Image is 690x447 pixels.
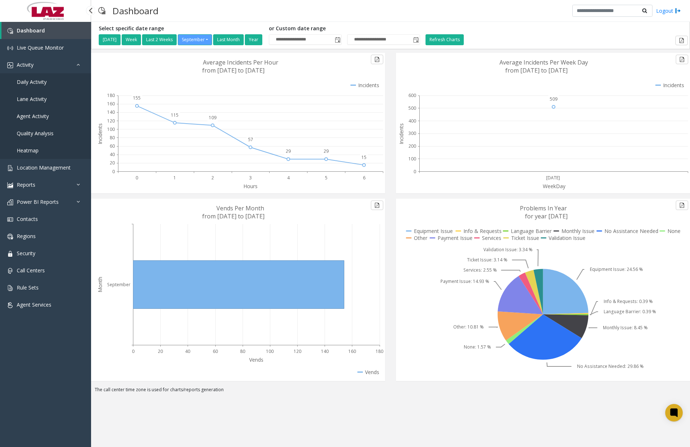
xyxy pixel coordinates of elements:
[17,113,49,120] span: Agent Activity
[7,45,13,51] img: 'icon'
[249,356,263,363] text: Vends
[185,348,190,354] text: 40
[286,148,291,154] text: 29
[178,34,212,45] button: September
[99,26,263,32] h5: Select specific date range
[107,101,115,107] text: 160
[7,234,13,240] img: 'icon'
[17,181,35,188] span: Reports
[7,268,13,274] img: 'icon'
[464,344,491,350] text: None: 1.57 %
[173,175,176,181] text: 1
[408,143,416,149] text: 200
[426,34,464,45] button: Refresh Charts
[136,175,138,181] text: 0
[203,58,278,66] text: Average Incidents Per Hour
[213,34,244,45] button: Last Month
[243,183,258,190] text: Hours
[604,308,656,315] text: Language Barrier: 0.39 %
[675,7,681,15] img: logout
[361,154,366,160] text: 15
[463,267,497,273] text: Services: 2.55 %
[546,175,560,181] text: [DATE]
[107,109,115,115] text: 140
[240,348,245,354] text: 80
[17,301,51,308] span: Agent Services
[211,175,214,181] text: 2
[590,266,643,272] text: Equipment Issue: 24.56 %
[133,95,141,101] text: 155
[7,199,13,205] img: 'icon'
[321,348,329,354] text: 140
[676,201,688,210] button: Export to pdf
[412,35,420,45] span: Toggle popup
[604,298,653,304] text: Info & Requests: 0.39 %
[408,92,416,98] text: 600
[603,324,648,331] text: Monthly Issue: 8.45 %
[17,164,71,171] span: Location Management
[408,130,416,136] text: 300
[676,55,688,64] button: Export to pdf
[213,348,218,354] text: 60
[325,175,328,181] text: 5
[398,123,405,144] text: Incidents
[269,26,420,32] h5: or Custom date range
[453,324,484,330] text: Other: 10.81 %
[17,284,39,291] span: Rule Sets
[348,348,356,354] text: 160
[110,160,115,166] text: 20
[371,201,383,210] button: Export to pdf
[7,251,13,257] img: 'icon'
[656,7,681,15] a: Logout
[363,175,365,181] text: 6
[440,278,489,284] text: Payment Issue: 14.93 %
[97,277,103,292] text: Month
[249,175,252,181] text: 3
[525,212,568,220] text: for year [DATE]
[112,168,115,175] text: 0
[17,267,45,274] span: Call Centers
[7,285,13,291] img: 'icon'
[122,34,141,45] button: Week
[158,348,163,354] text: 20
[110,135,115,141] text: 80
[675,36,688,45] button: Export to pdf
[98,2,105,20] img: pageIcon
[266,348,274,354] text: 100
[1,22,91,39] a: Dashboard
[520,204,567,212] text: Problems In Year
[376,348,383,354] text: 180
[142,34,177,45] button: Last 2 Weeks
[499,58,588,66] text: Average Incidents Per Week Day
[7,182,13,188] img: 'icon'
[17,78,47,85] span: Daily Activity
[483,246,533,253] text: Validation Issue: 3.34 %
[107,92,115,98] text: 180
[171,112,179,118] text: 115
[408,156,416,162] text: 100
[408,105,416,111] text: 500
[7,217,13,222] img: 'icon'
[209,114,216,121] text: 109
[324,148,329,154] text: 29
[110,143,115,149] text: 60
[17,250,35,257] span: Security
[17,61,34,68] span: Activity
[294,348,301,354] text: 120
[17,233,36,240] span: Regions
[17,44,64,51] span: Live Queue Monitor
[7,62,13,68] img: 'icon'
[7,302,13,308] img: 'icon'
[97,123,103,144] text: Incidents
[109,2,162,20] h3: Dashboard
[248,136,253,143] text: 57
[99,34,121,45] button: [DATE]
[202,212,264,220] text: from [DATE] to [DATE]
[17,27,45,34] span: Dashboard
[543,183,566,190] text: WeekDay
[505,66,568,74] text: from [DATE] to [DATE]
[216,204,264,212] text: Vends Per Month
[132,348,134,354] text: 0
[333,35,341,45] span: Toggle popup
[17,147,39,154] span: Heatmap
